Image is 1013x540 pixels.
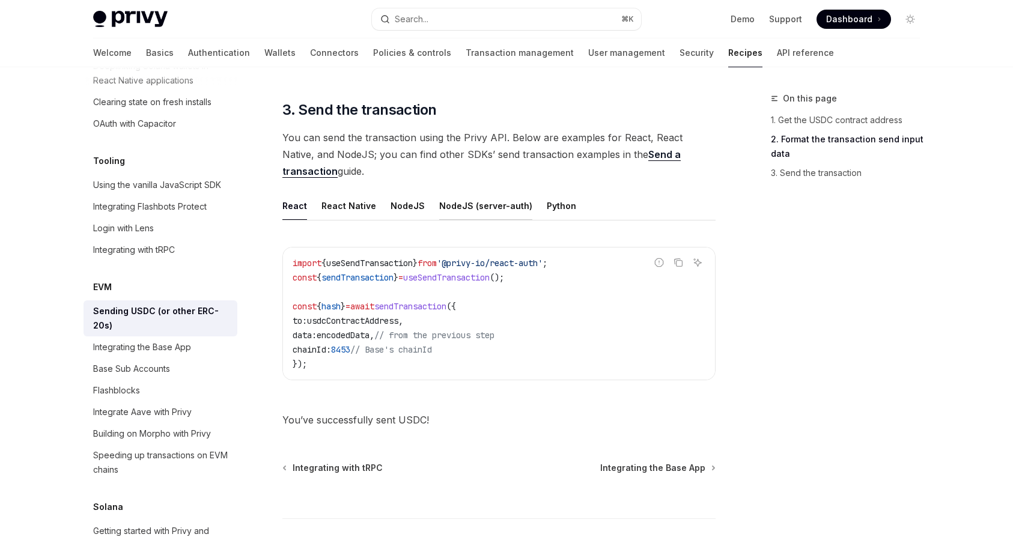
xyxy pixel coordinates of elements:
[345,301,350,312] span: =
[293,330,317,341] span: data:
[370,330,374,341] span: ,
[93,500,123,514] h5: Solana
[350,344,432,355] span: // Base's chainId
[84,423,237,444] a: Building on Morpho with Privy
[93,362,170,376] div: Base Sub Accounts
[771,111,929,130] a: 1. Get the USDC contract address
[341,301,345,312] span: }
[769,13,802,25] a: Support
[446,301,456,312] span: ({
[321,272,394,283] span: sendTransaction
[771,163,929,183] a: 3. Send the transaction
[293,315,307,326] span: to:
[293,258,321,268] span: import
[543,258,547,268] span: ;
[84,336,237,358] a: Integrating the Base App
[93,95,211,109] div: Clearing state on fresh installs
[293,359,307,369] span: });
[621,14,634,24] span: ⌘ K
[326,258,413,268] span: useSendTransaction
[93,199,207,214] div: Integrating Flashbots Protect
[93,426,211,441] div: Building on Morpho with Privy
[84,113,237,135] a: OAuth with Capacitor
[901,10,920,29] button: Toggle dark mode
[439,192,532,220] div: NodeJS (server-auth)
[395,12,428,26] div: Search...
[317,272,321,283] span: {
[600,462,714,474] a: Integrating the Base App
[490,272,504,283] span: ();
[321,192,376,220] div: React Native
[84,196,237,217] a: Integrating Flashbots Protect
[374,330,494,341] span: // from the previous step
[317,330,370,341] span: encodedData
[547,192,576,220] div: Python
[331,344,350,355] span: 8453
[93,304,230,333] div: Sending USDC (or other ERC-20s)
[372,8,641,30] button: Open search
[93,221,154,235] div: Login with Lens
[84,217,237,239] a: Login with Lens
[771,130,929,163] a: 2. Format the transaction send input data
[282,129,716,180] span: You can send the transaction using the Privy API. Below are examples for React, React Native, and...
[293,301,317,312] span: const
[350,301,374,312] span: await
[398,272,403,283] span: =
[93,38,132,67] a: Welcome
[398,315,403,326] span: ,
[374,301,446,312] span: sendTransaction
[146,38,174,67] a: Basics
[93,340,191,354] div: Integrating the Base App
[84,444,237,481] a: Speeding up transactions on EVM chains
[93,243,175,257] div: Integrating with tRPC
[307,315,398,326] span: usdcContractAddress
[84,401,237,423] a: Integrate Aave with Privy
[293,344,331,355] span: chainId:
[671,255,686,270] button: Copy the contents from the code block
[777,38,834,67] a: API reference
[731,13,755,25] a: Demo
[466,38,574,67] a: Transaction management
[93,280,112,294] h5: EVM
[93,448,230,477] div: Speeding up transactions on EVM chains
[293,272,317,283] span: const
[84,239,237,261] a: Integrating with tRPC
[310,38,359,67] a: Connectors
[394,272,398,283] span: }
[403,272,490,283] span: useSendTransaction
[188,38,250,67] a: Authentication
[93,11,168,28] img: light logo
[84,358,237,380] a: Base Sub Accounts
[293,462,383,474] span: Integrating with tRPC
[84,380,237,401] a: Flashblocks
[282,100,436,120] span: 3. Send the transaction
[437,258,543,268] span: '@privy-io/react-auth'
[317,301,321,312] span: {
[373,38,451,67] a: Policies & controls
[282,192,307,220] div: React
[413,258,418,268] span: }
[680,38,714,67] a: Security
[93,178,221,192] div: Using the vanilla JavaScript SDK
[321,258,326,268] span: {
[264,38,296,67] a: Wallets
[284,462,383,474] a: Integrating with tRPC
[600,462,705,474] span: Integrating the Base App
[321,301,341,312] span: hash
[391,192,425,220] div: NodeJS
[651,255,667,270] button: Report incorrect code
[588,38,665,67] a: User management
[93,383,140,398] div: Flashblocks
[826,13,872,25] span: Dashboard
[418,258,437,268] span: from
[783,91,837,106] span: On this page
[93,154,125,168] h5: Tooling
[728,38,762,67] a: Recipes
[690,255,705,270] button: Ask AI
[93,405,192,419] div: Integrate Aave with Privy
[84,91,237,113] a: Clearing state on fresh installs
[84,300,237,336] a: Sending USDC (or other ERC-20s)
[282,411,716,428] span: You’ve successfully sent USDC!
[84,174,237,196] a: Using the vanilla JavaScript SDK
[93,117,176,131] div: OAuth with Capacitor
